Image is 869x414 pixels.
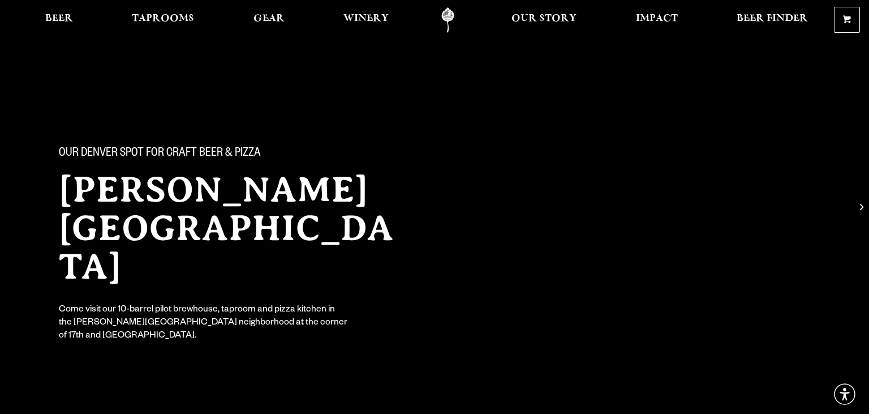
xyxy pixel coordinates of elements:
span: Beer Finder [737,14,808,23]
h2: [PERSON_NAME][GEOGRAPHIC_DATA] [59,170,412,286]
a: Taprooms [124,7,201,33]
div: Come visit our 10-barrel pilot brewhouse, taproom and pizza kitchen in the [PERSON_NAME][GEOGRAPH... [59,304,349,343]
span: Gear [253,14,285,23]
a: Winery [336,7,396,33]
a: Our Story [504,7,584,33]
span: Taprooms [132,14,194,23]
span: Our Denver spot for craft beer & pizza [59,147,261,161]
span: Our Story [511,14,577,23]
a: Beer [38,7,80,33]
span: Beer [45,14,73,23]
a: Gear [246,7,292,33]
span: Winery [343,14,389,23]
a: Odell Home [427,7,469,33]
span: Impact [636,14,678,23]
a: Impact [629,7,685,33]
a: Beer Finder [729,7,815,33]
